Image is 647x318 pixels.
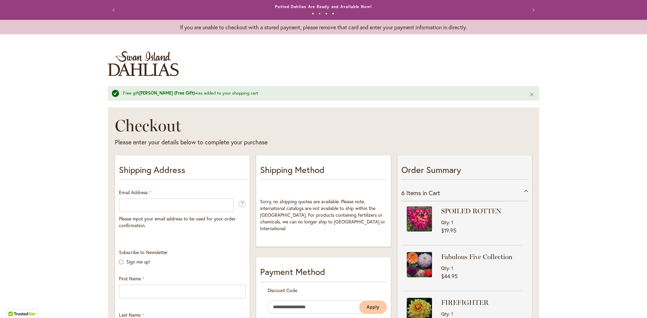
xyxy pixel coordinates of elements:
[108,3,121,17] button: Previous
[312,12,314,15] button: 1 of 4
[325,12,328,15] button: 3 of 4
[441,265,449,271] span: Qty
[119,275,141,282] span: First Name
[123,90,519,97] div: Free gift was added to your shopping cart
[441,219,449,225] span: Qty
[441,252,521,261] strong: Fabulous Five Collection
[407,252,432,277] img: Fabulous Five Collection
[451,265,453,271] span: 1
[119,164,246,180] p: Shipping Address
[407,206,432,232] img: SPOILED ROTTEN
[268,287,297,293] span: Discount Code
[139,90,195,96] strong: [PERSON_NAME] (Free Gift)
[260,266,387,282] div: Payment Method
[115,138,411,147] div: Please enter your details below to complete your purchase
[318,12,321,15] button: 2 of 4
[406,189,440,197] span: Items in Cart
[441,311,449,317] span: Qty
[108,51,179,76] a: store logo
[108,23,539,31] p: If you are unable to checkout with a stored payment, please remove that card and enter your payme...
[367,304,379,310] span: Apply
[260,164,387,180] p: Shipping Method
[119,249,168,255] span: Subscribe to Newsletter
[451,219,453,225] span: 1
[119,312,141,318] span: Last Name
[5,294,24,313] iframe: Launch Accessibility Center
[441,206,521,216] strong: SPOILED ROTTEN
[119,215,236,228] span: Please input your email address to be used for your order confirmation.
[119,189,148,196] span: Email Address
[275,4,372,9] a: Potted Dahlias Are Ready and Available Now!
[451,311,453,317] span: 1
[441,298,521,307] strong: FIREFIGHTER
[359,301,387,314] button: Apply
[526,3,539,17] button: Next
[260,198,385,232] span: Sorry, no shipping quotes are available. Please note, international catalogs are not available to...
[401,189,405,197] span: 6
[126,258,150,265] label: Sign me up!
[441,273,458,280] span: $44.95
[332,12,334,15] button: 4 of 4
[115,115,411,136] h1: Checkout
[441,227,456,234] span: $19.95
[401,164,528,180] p: Order Summary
